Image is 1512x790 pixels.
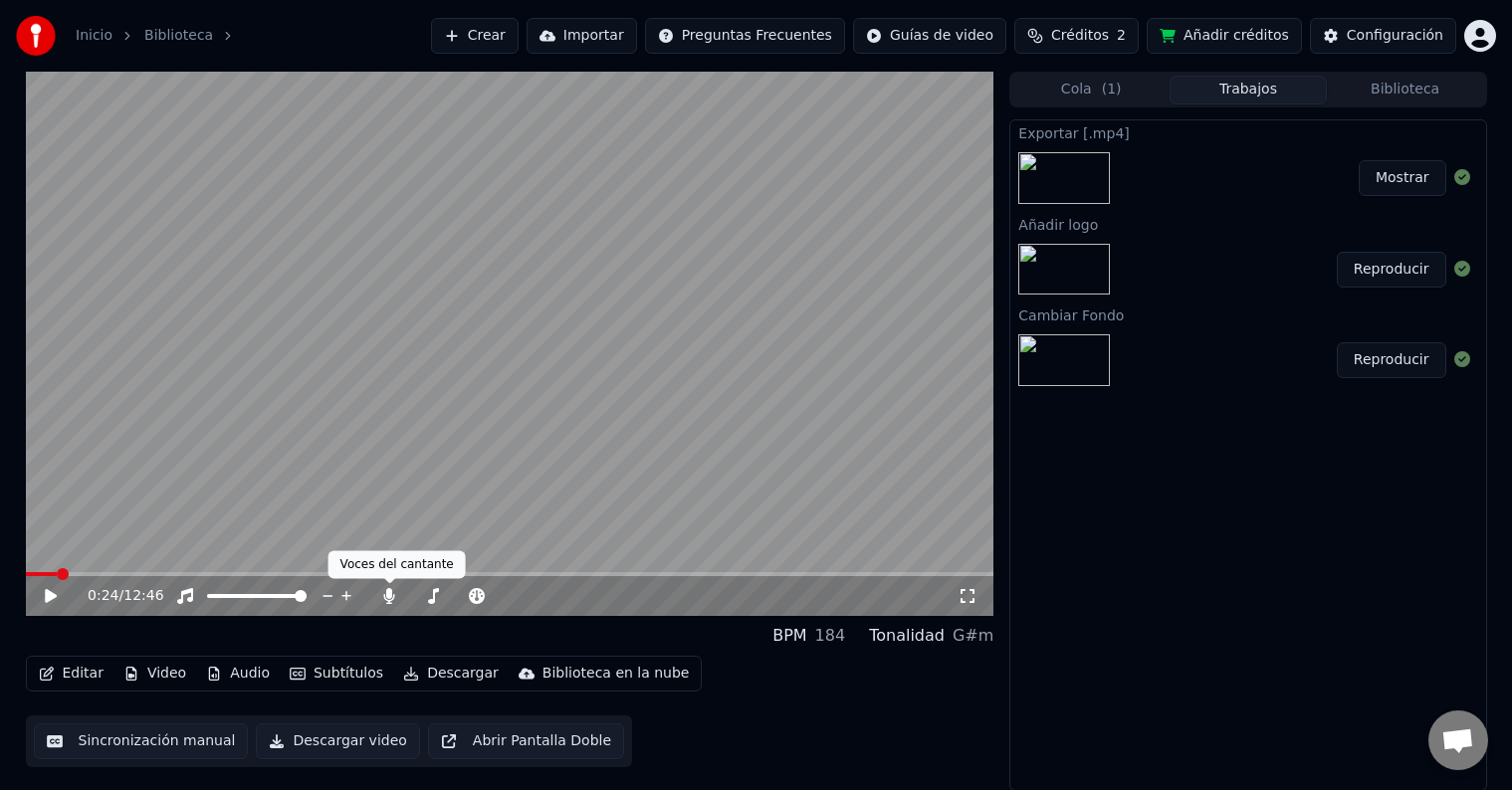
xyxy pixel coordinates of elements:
[34,723,249,759] button: Sincronización manual
[123,586,163,606] span: 12:46
[1147,18,1302,54] button: Añadir créditos
[76,26,245,46] nav: breadcrumb
[772,624,806,648] div: BPM
[1310,18,1456,54] button: Configuración
[144,26,213,46] a: Biblioteca
[869,624,945,648] div: Tonalidad
[1051,26,1109,46] span: Créditos
[88,586,118,606] span: 0:24
[282,660,391,688] button: Subtítulos
[853,18,1006,54] button: Guías de video
[256,723,419,759] button: Descargar video
[527,18,637,54] button: Importar
[198,660,278,688] button: Audio
[1337,252,1446,288] button: Reproducir
[1014,18,1139,54] button: Créditos2
[1010,120,1485,144] div: Exportar [.mp4]
[1102,80,1122,99] span: ( 1 )
[1337,342,1446,378] button: Reproducir
[815,624,846,648] div: 184
[1347,26,1443,46] div: Configuración
[1327,76,1484,104] button: Biblioteca
[1010,302,1485,326] div: Cambiar Fondo
[542,664,690,684] div: Biblioteca en la nube
[16,16,56,56] img: youka
[953,624,993,648] div: G#m
[1359,160,1446,196] button: Mostrar
[115,660,194,688] button: Video
[431,18,519,54] button: Crear
[1117,26,1126,46] span: 2
[1012,76,1170,104] button: Cola
[645,18,845,54] button: Preguntas Frecuentes
[1428,710,1488,770] div: Chat abierto
[76,26,112,46] a: Inicio
[1010,212,1485,236] div: Añadir logo
[428,723,624,759] button: Abrir Pantalla Doble
[395,660,507,688] button: Descargar
[88,586,135,606] div: /
[328,551,466,579] div: Voces del cantante
[1170,76,1327,104] button: Trabajos
[31,660,111,688] button: Editar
